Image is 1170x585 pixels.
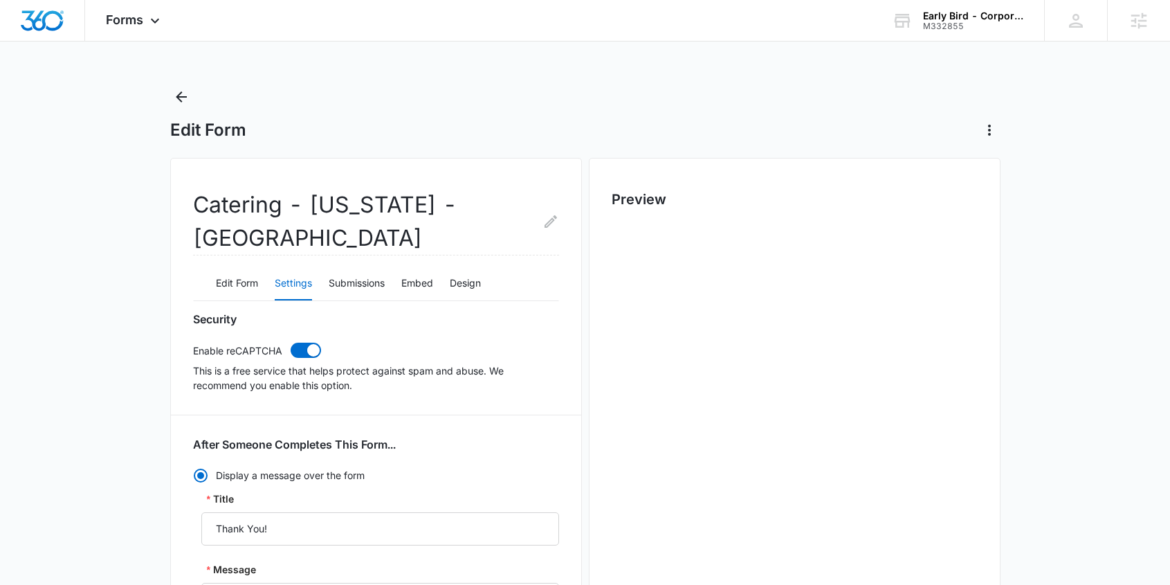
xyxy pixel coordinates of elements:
button: Actions [978,119,1000,141]
button: Submissions [329,267,385,300]
div: account name [923,10,1024,21]
p: This is a free service that helps protect against spam and abuse. We recommend you enable this op... [193,363,559,393]
label: Title [207,492,234,507]
button: Settings [275,267,312,300]
h2: Preview [612,189,978,210]
button: Edit Form [216,267,258,300]
label: Display a message over the form [193,468,559,483]
h1: Edit Form [170,120,246,141]
p: Enable reCAPTCHA [193,343,282,358]
h2: Catering - [US_STATE] - [GEOGRAPHIC_DATA] [193,188,559,255]
input: Title [201,512,559,546]
div: account id [923,21,1024,31]
button: Design [450,267,481,300]
h3: After Someone Completes This Form... [193,438,396,451]
button: Edit Form Name [542,188,559,255]
label: Message [207,562,256,577]
button: Embed [401,267,433,300]
span: Forms [106,12,143,27]
h3: Security [193,312,237,326]
button: Back [170,86,192,108]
